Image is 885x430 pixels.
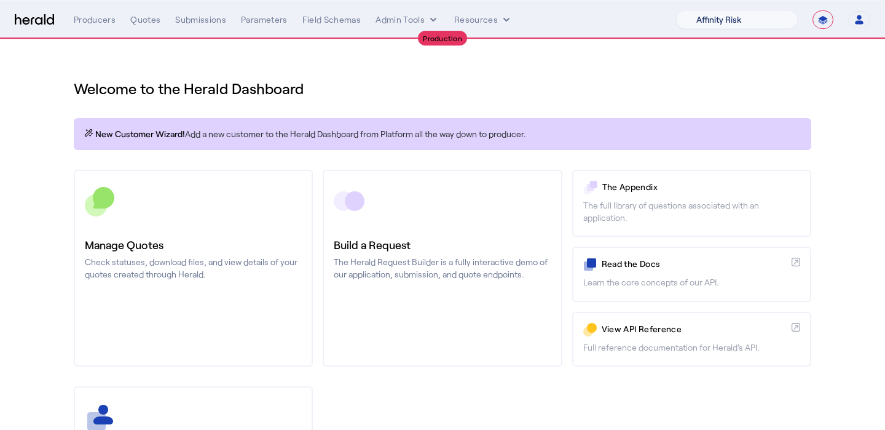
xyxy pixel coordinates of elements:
[572,312,811,367] a: View API ReferenceFull reference documentation for Herald's API.
[583,199,800,224] p: The full library of questions associated with an application.
[85,256,302,281] p: Check statuses, download files, and view details of your quotes created through Herald.
[334,256,551,281] p: The Herald Request Builder is a fully interactive demo of our application, submission, and quote ...
[583,341,800,354] p: Full reference documentation for Herald's API.
[74,14,116,26] div: Producers
[15,14,54,26] img: Herald Logo
[602,181,800,193] p: The Appendix
[85,236,302,253] h3: Manage Quotes
[572,170,811,237] a: The AppendixThe full library of questions associated with an application.
[95,128,185,140] span: New Customer Wizard!
[376,14,439,26] button: internal dropdown menu
[302,14,361,26] div: Field Schemas
[84,128,801,140] p: Add a new customer to the Herald Dashboard from Platform all the way down to producer.
[418,31,467,46] div: Production
[583,276,800,289] p: Learn the core concepts of our API.
[334,236,551,253] h3: Build a Request
[175,14,226,26] div: Submissions
[74,170,313,367] a: Manage QuotesCheck statuses, download files, and view details of your quotes created through Herald.
[130,14,160,26] div: Quotes
[323,170,562,367] a: Build a RequestThe Herald Request Builder is a fully interactive demo of our application, submiss...
[454,14,513,26] button: Resources dropdown menu
[602,323,787,335] p: View API Reference
[572,247,811,301] a: Read the DocsLearn the core concepts of our API.
[602,258,787,270] p: Read the Docs
[74,79,811,98] h1: Welcome to the Herald Dashboard
[241,14,288,26] div: Parameters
